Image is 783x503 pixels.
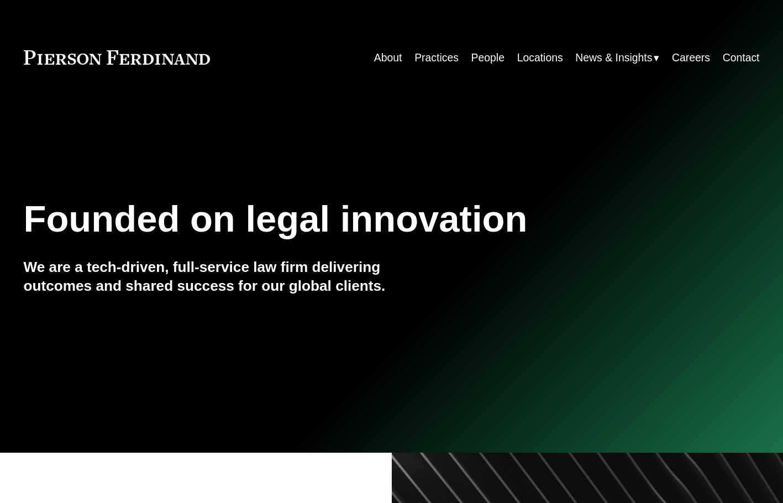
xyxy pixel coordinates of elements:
[723,47,760,69] a: Contact
[517,47,563,69] a: Locations
[374,47,402,69] a: About
[672,47,710,69] a: Careers
[24,258,392,295] h4: We are a tech-driven, full-service law firm delivering outcomes and shared success for our global...
[24,198,637,240] h1: Founded on legal innovation
[575,48,652,67] span: News & Insights
[575,47,659,69] a: folder dropdown
[471,47,505,69] a: People
[414,47,459,69] a: Practices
